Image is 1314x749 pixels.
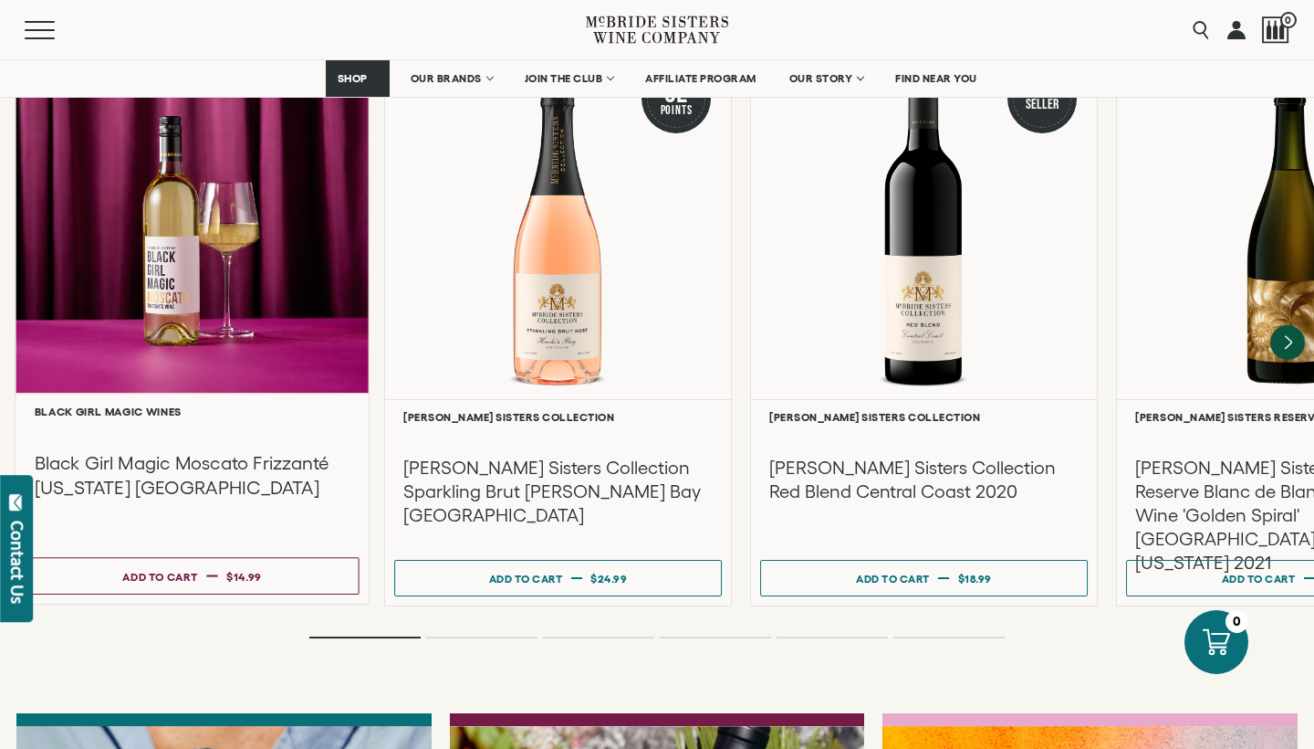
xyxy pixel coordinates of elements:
li: Page dot 1 [309,637,421,638]
span: $14.99 [226,570,262,582]
div: 0 [1225,610,1248,633]
button: Next [1270,325,1305,360]
a: SHOP [326,60,390,97]
h3: [PERSON_NAME] Sisters Collection Red Blend Central Coast 2020 [769,456,1079,503]
a: Pink 92 Points McBride Sisters Collection Sparkling Brut Rose Hawke's Bay NV [PERSON_NAME] Sister... [384,44,732,607]
span: JOIN THE CLUB [525,72,603,85]
span: $24.99 [590,573,627,585]
li: Page dot 5 [777,637,888,638]
span: FIND NEAR YOU [895,72,977,85]
div: Contact Us [8,521,26,604]
span: AFFILIATE PROGRAM [645,72,756,85]
h3: Black Girl Magic Moscato Frizzanté [US_STATE] [GEOGRAPHIC_DATA] [35,451,350,500]
li: Page dot 4 [660,637,771,638]
h6: [PERSON_NAME] Sisters Collection [403,411,713,423]
a: OUR BRANDS [399,60,504,97]
div: Add to cart [122,563,197,590]
span: OUR BRANDS [411,72,482,85]
h6: [PERSON_NAME] Sisters Collection [769,411,1079,423]
span: OUR STORY [789,72,853,85]
li: Page dot 6 [893,637,1005,638]
button: Add to cart $18.99 [760,560,1088,596]
span: 0 [1280,12,1297,28]
h3: [PERSON_NAME] Sisters Collection Sparkling Brut [PERSON_NAME] Bay [GEOGRAPHIC_DATA] [403,456,713,527]
li: Page dot 2 [426,637,537,638]
div: Add to cart [856,565,930,592]
li: Page dot 3 [543,637,654,638]
button: Mobile Menu Trigger [25,21,90,39]
h6: Black Girl Magic Wines [35,406,350,417]
a: Black Girl Magic Wines Black Girl Magic Moscato Frizzanté [US_STATE] [GEOGRAPHIC_DATA] Add to car... [15,31,370,605]
a: AFFILIATE PROGRAM [633,60,768,97]
button: Add to cart $24.99 [394,560,722,596]
a: FIND NEAR YOU [883,60,989,97]
div: Add to cart [1222,565,1296,592]
div: Add to cart [489,565,563,592]
a: OUR STORY [777,60,875,97]
a: JOIN THE CLUB [513,60,625,97]
a: Red Best Seller McBride Sisters Collection Red Blend Central Coast [PERSON_NAME] Sisters Collecti... [750,44,1098,607]
span: $18.99 [958,573,992,585]
span: SHOP [338,72,369,85]
button: Add to cart $14.99 [25,557,359,595]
